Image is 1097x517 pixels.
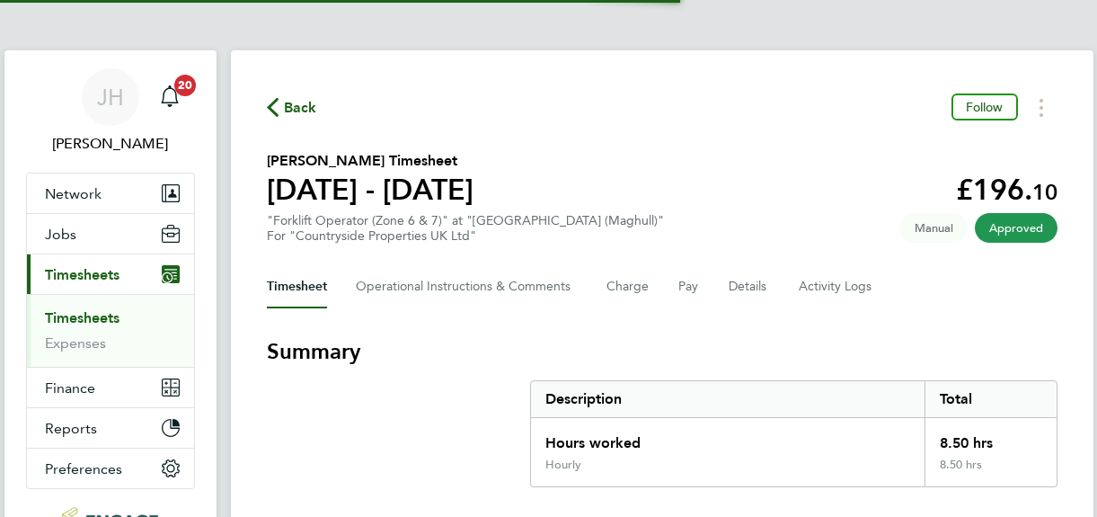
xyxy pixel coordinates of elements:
[45,420,97,437] span: Reports
[267,228,664,244] div: For "Countryside Properties UK Ltd"
[530,380,1057,487] div: Summary
[1025,94,1057,121] button: Timesheets Menu
[924,418,1056,458] div: 8.50 hrs
[900,213,968,243] span: This timesheet was manually created.
[267,265,327,308] button: Timesheet
[45,266,119,283] span: Timesheets
[956,173,1057,207] app-decimal: £196.
[27,368,194,407] button: Finance
[951,94,1018,120] button: Follow
[356,265,578,308] button: Operational Instructions & Comments
[1032,179,1057,205] span: 10
[267,337,1057,366] h3: Summary
[531,381,925,417] div: Description
[152,68,188,126] a: 20
[27,254,194,294] button: Timesheets
[267,213,664,244] div: "Forklift Operator (Zone 6 & 7)" at "[GEOGRAPHIC_DATA] (Maghull)"
[27,449,194,488] button: Preferences
[975,213,1057,243] span: This timesheet has been approved.
[27,174,194,213] button: Network
[531,418,925,458] div: Hours worked
[799,265,874,308] button: Activity Logs
[45,309,119,326] a: Timesheets
[27,294,194,367] div: Timesheets
[27,408,194,448] button: Reports
[45,379,95,397] span: Finance
[45,334,106,352] a: Expenses
[45,185,102,202] span: Network
[924,458,1056,486] div: 8.50 hrs
[606,265,650,308] button: Charge
[97,85,124,109] span: JH
[45,226,76,243] span: Jobs
[267,96,317,119] button: Back
[26,68,195,155] a: JH[PERSON_NAME]
[545,458,581,472] div: Hourly
[267,172,473,208] h1: [DATE] - [DATE]
[924,381,1056,417] div: Total
[267,150,473,172] h2: [PERSON_NAME] Timesheet
[26,133,195,155] span: Jane Howley
[678,265,700,308] button: Pay
[45,460,122,477] span: Preferences
[966,99,1004,115] span: Follow
[27,214,194,254] button: Jobs
[174,75,196,96] span: 20
[284,97,317,119] span: Back
[729,265,770,308] button: Details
